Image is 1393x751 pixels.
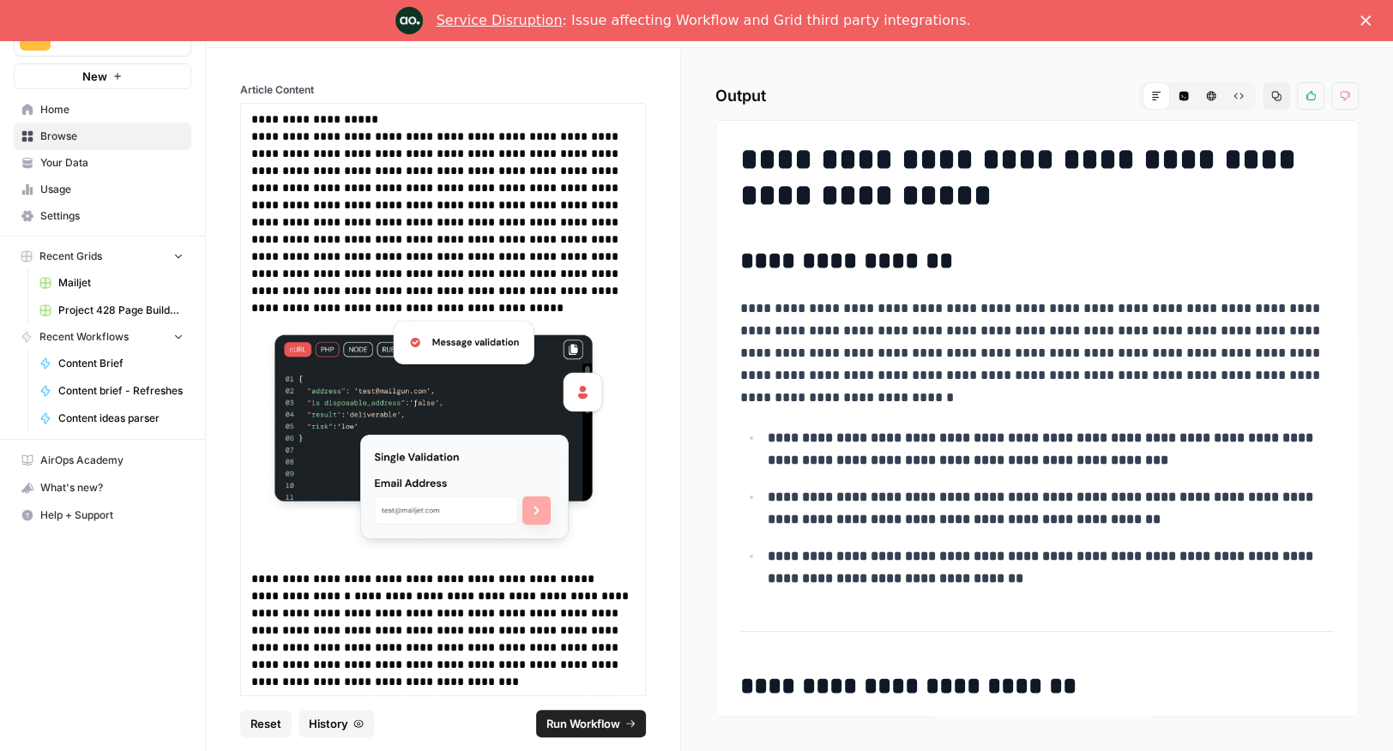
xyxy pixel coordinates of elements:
button: Help + Support [14,502,191,529]
button: History [298,710,374,737]
div: : Issue affecting Workflow and Grid third party integrations. [437,12,971,29]
button: Recent Workflows [14,324,191,350]
span: Home [40,102,184,117]
a: Content brief - Refreshes [32,377,191,405]
a: Your Data [14,149,191,177]
span: Content Brief [58,356,184,371]
button: New [14,63,191,89]
span: History [309,715,348,732]
span: Browse [40,129,184,144]
span: Project 428 Page Builder Tracker (NEW) [58,303,184,318]
span: Content brief - Refreshes [58,383,184,399]
button: What's new? [14,474,191,502]
button: Recent Grids [14,243,191,269]
a: Usage [14,176,191,203]
a: Content Brief [32,350,191,377]
span: AirOps Academy [40,453,184,468]
span: Reset [250,715,281,732]
span: Usage [40,182,184,197]
button: Run Workflow [536,710,646,737]
a: AirOps Academy [14,447,191,474]
a: Mailjet [32,269,191,297]
a: Project 428 Page Builder Tracker (NEW) [32,297,191,324]
span: Mailjet [58,275,184,291]
a: Browse [14,123,191,150]
span: New [82,68,107,85]
span: Your Data [40,155,184,171]
span: Settings [40,208,184,224]
h2: Output [715,82,1359,110]
a: Service Disruption [437,12,563,28]
div: Close [1360,15,1378,26]
button: Reset [240,710,292,737]
span: Recent Grids [39,249,102,264]
span: Run Workflow [546,715,620,732]
img: Profile image for Engineering [395,7,423,34]
label: Article Content [240,82,646,98]
div: What's new? [15,475,190,501]
a: Content ideas parser [32,405,191,432]
a: Settings [14,202,191,230]
span: Recent Workflows [39,329,129,345]
span: Content ideas parser [58,411,184,426]
a: Home [14,96,191,123]
span: Help + Support [40,508,184,523]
